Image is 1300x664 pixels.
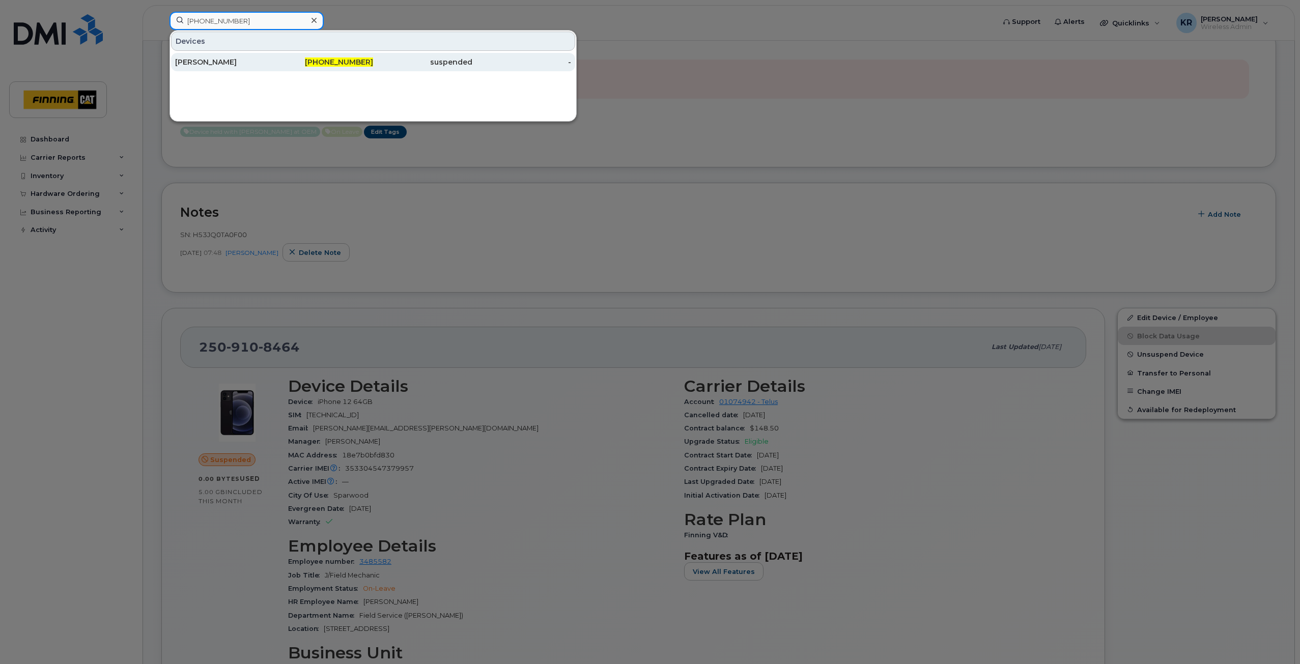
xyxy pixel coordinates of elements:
[1256,620,1292,656] iframe: Messenger Launcher
[175,57,274,67] div: [PERSON_NAME]
[171,32,575,51] div: Devices
[169,12,324,30] input: Find something...
[305,57,373,67] span: [PHONE_NUMBER]
[171,53,575,71] a: [PERSON_NAME][PHONE_NUMBER]suspended-
[472,57,572,67] div: -
[373,57,472,67] div: suspended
